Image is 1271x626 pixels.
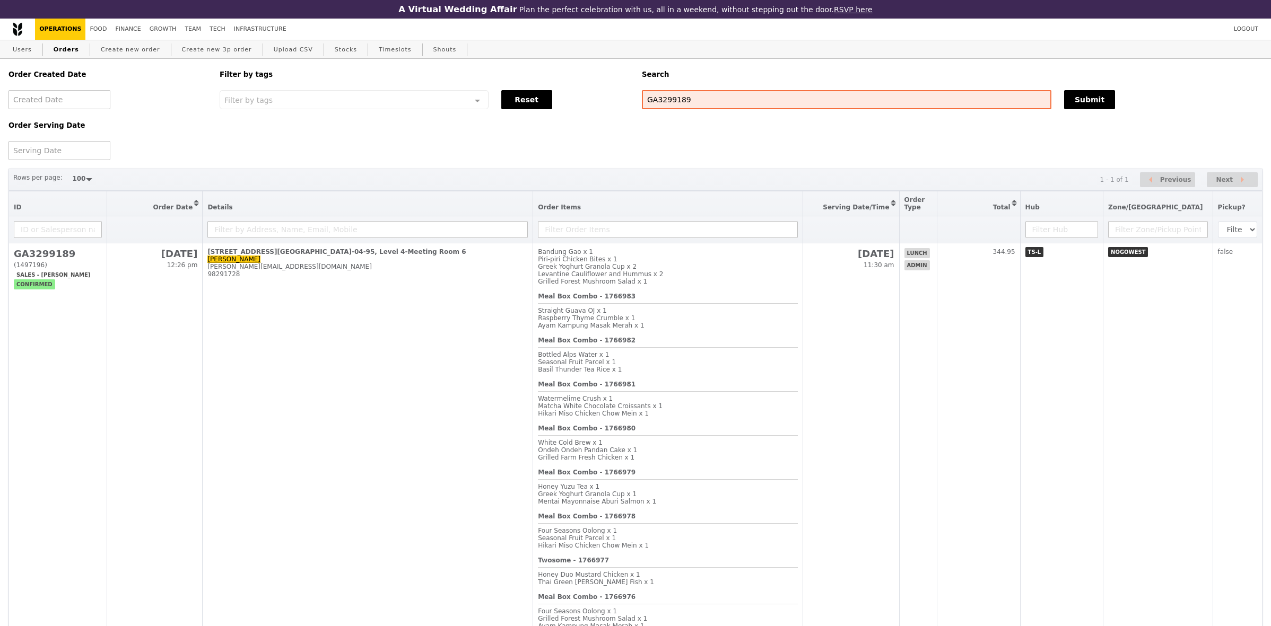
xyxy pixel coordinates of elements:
[429,40,461,59] a: Shouts
[220,70,629,78] h5: Filter by tags
[178,40,256,59] a: Create new 3p order
[808,248,894,259] h2: [DATE]
[398,4,517,14] h3: A Virtual Wedding Affair
[207,255,260,263] a: [PERSON_NAME]
[49,40,83,59] a: Orders
[1216,173,1233,186] span: Next
[993,248,1015,255] span: 344.95
[330,40,361,59] a: Stocks
[1025,221,1098,238] input: Filter Hub
[1108,221,1208,238] input: Filter Zone/Pickup Point
[8,40,36,59] a: Users
[538,483,599,490] span: Honey Yuzu Tea x 1
[538,402,663,410] span: Matcha White Chocolate Croissants x 1
[538,607,617,615] span: Four Seasons Oolong x 1
[1064,90,1115,109] button: Submit
[904,196,925,211] span: Order Type
[538,221,798,238] input: Filter Order Items
[904,260,930,270] span: admin
[538,439,603,446] span: White Cold Brew x 1
[13,22,22,36] img: Grain logo
[538,446,637,454] span: Ondeh Ondeh Pandan Cake x 1
[230,19,291,40] a: Infrastructure
[538,593,635,601] b: Meal Box Combo - 1766976
[538,542,649,549] span: Hikari Miso Chicken Chow Mein x 1
[14,204,21,211] span: ID
[538,358,616,366] span: Seasonal Fruit Parcel x 1
[207,270,528,278] div: 98291728
[167,261,198,269] span: 12:26 pm
[145,19,181,40] a: Growth
[501,90,552,109] button: Reset
[538,314,635,322] span: Raspberry Thyme Crumble x 1
[538,270,798,278] div: Levantine Cauliflower and Hummus x 2
[538,322,644,329] span: Ayam Kampung Masak Merah x 1
[538,204,581,211] span: Order Items
[207,221,528,238] input: Filter by Address, Name, Email, Mobile
[538,498,656,505] span: Mentai Mayonnaise Aburi Salmon x 1
[864,261,894,269] span: 11:30 am
[375,40,415,59] a: Timeslots
[111,19,145,40] a: Finance
[14,261,102,269] div: (1497196)
[207,263,528,270] div: [PERSON_NAME][EMAIL_ADDRESS][DOMAIN_NAME]
[35,19,85,40] a: Operations
[97,40,164,59] a: Create new order
[538,534,616,542] span: Seasonal Fruit Parcel x 1
[207,204,232,211] span: Details
[85,19,111,40] a: Food
[538,527,617,534] span: Four Seasons Oolong x 1
[1218,248,1233,255] span: false
[112,248,198,259] h2: [DATE]
[538,571,640,578] span: Honey Duo Mustard Chicken x 1
[1100,176,1128,183] div: 1 - 1 of 1
[538,395,613,402] span: Watermelime Crush x 1
[538,410,649,417] span: Hikari Miso Chicken Chow Mein x 1
[538,255,798,263] div: Piri-piri Chicken Bites x 1
[14,221,102,238] input: ID or Salesperson name
[538,278,798,285] div: Grilled Forest Mushroom Salad x 1
[1025,204,1040,211] span: Hub
[1140,172,1195,188] button: Previous
[538,425,635,432] b: Meal Box Combo - 1766980
[1108,247,1148,257] span: NOGOWEST
[8,141,110,160] input: Serving Date
[14,270,93,280] span: Sales - [PERSON_NAME]
[538,513,635,520] b: Meal Box Combo - 1766978
[1230,19,1263,40] a: Logout
[538,381,635,388] b: Meal Box Combo - 1766981
[1218,204,1246,211] span: Pickup?
[180,19,205,40] a: Team
[538,454,634,461] span: Grilled Farm Fresh Chicken x 1
[1207,172,1258,188] button: Next
[538,351,609,358] span: Bottled Alps Water x 1
[1108,204,1203,211] span: Zone/[GEOGRAPHIC_DATA]
[1160,173,1191,186] span: Previous
[538,248,798,255] div: Bandung Gao x 1
[8,90,110,109] input: Created Date
[538,469,635,476] b: Meal Box Combo - 1766979
[13,172,63,183] label: Rows per page:
[207,248,528,255] div: [STREET_ADDRESS][GEOGRAPHIC_DATA]-04-95, Level 4-Meeting Room 6
[538,307,607,314] span: Straight Guava OJ x 1
[538,578,654,586] span: Thai Green [PERSON_NAME] Fish x 1
[538,263,798,270] div: Greek Yoghurt Granola Cup x 2
[8,70,207,78] h5: Order Created Date
[538,337,635,344] b: Meal Box Combo - 1766982
[538,615,647,622] span: Grilled Forest Mushroom Salad x 1
[269,40,317,59] a: Upload CSV
[8,121,207,129] h5: Order Serving Date
[538,293,635,300] b: Meal Box Combo - 1766983
[224,95,273,104] span: Filter by tags
[834,5,873,14] a: RSVP here
[538,490,637,498] span: Greek Yoghurt Granola Cup x 1
[642,90,1051,109] input: Search any field
[538,557,609,564] b: Twosome - 1766977
[538,366,622,373] span: Basil Thunder Tea Rice x 1
[904,248,930,258] span: lunch
[205,19,230,40] a: Tech
[14,248,102,259] h2: GA3299189
[642,70,1263,78] h5: Search
[330,4,941,14] div: Plan the perfect celebration with us, all in a weekend, without stepping out the door.
[1025,247,1044,257] span: TS-L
